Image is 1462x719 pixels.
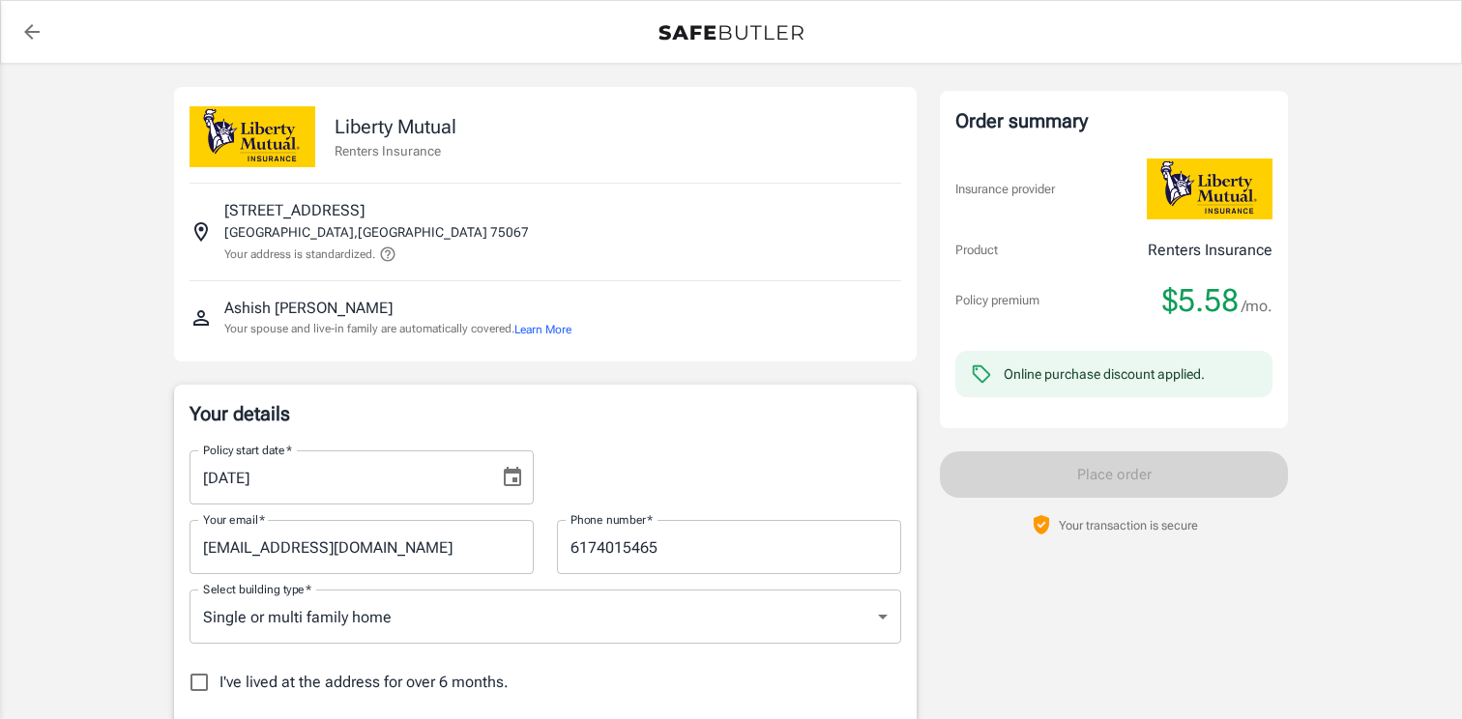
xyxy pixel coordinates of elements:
img: Liberty Mutual [1147,158,1272,219]
label: Your email [203,511,265,528]
p: Your transaction is secure [1059,516,1198,534]
button: Learn More [514,321,571,338]
p: Liberty Mutual [335,112,456,141]
span: $5.58 [1162,281,1239,320]
span: I've lived at the address for over 6 months. [219,671,509,694]
img: Liberty Mutual [190,106,315,167]
p: Insurance provider [955,180,1055,199]
p: Product [955,241,998,260]
p: [GEOGRAPHIC_DATA] , [GEOGRAPHIC_DATA] 75067 [224,222,529,242]
p: Renters Insurance [1148,239,1272,262]
p: Your spouse and live-in family are automatically covered. [224,320,571,338]
p: Renters Insurance [335,141,456,160]
span: /mo. [1242,293,1272,320]
img: Back to quotes [658,25,804,41]
button: Choose date, selected date is Sep 3, 2025 [493,458,532,497]
div: Online purchase discount applied. [1004,364,1205,384]
a: back to quotes [13,13,51,51]
input: MM/DD/YYYY [190,450,485,504]
div: Single or multi family home [190,590,901,644]
p: Ashish [PERSON_NAME] [224,297,393,320]
input: Enter email [190,520,534,574]
input: Enter number [557,520,901,574]
p: Policy premium [955,291,1039,310]
p: [STREET_ADDRESS] [224,199,365,222]
svg: Insured person [190,306,213,330]
label: Phone number [570,511,653,528]
p: Your details [190,400,901,427]
div: Order summary [955,106,1272,135]
label: Policy start date [203,442,292,458]
svg: Insured address [190,220,213,244]
p: Your address is standardized. [224,245,375,263]
label: Select building type [203,581,311,597]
